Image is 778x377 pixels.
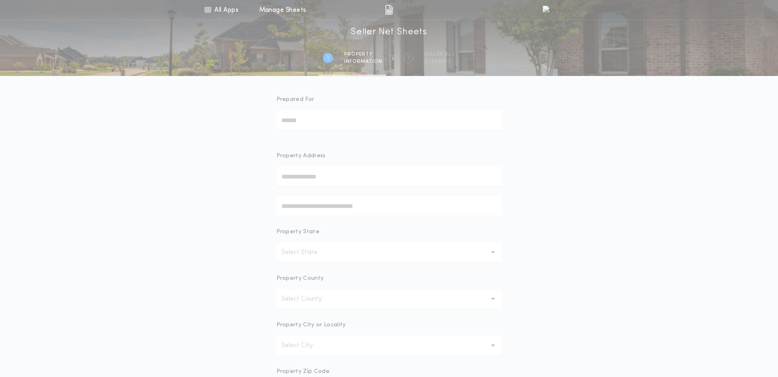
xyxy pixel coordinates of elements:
[276,152,502,160] p: Property Address
[407,55,410,61] h2: 2
[276,274,324,283] p: Property County
[276,368,330,376] p: Property Zip Code
[276,289,502,309] button: Select County
[281,341,326,350] p: Select City
[344,58,382,65] span: information
[276,321,346,329] p: Property City or Locality
[276,243,502,262] button: Select State
[543,6,571,14] img: vs-icon
[425,51,455,58] span: SELLER NET
[276,336,502,355] button: Select City
[351,26,427,39] h1: Seller Net Sheets
[276,96,314,104] p: Prepared For
[276,110,502,130] input: Prepared For
[385,5,393,15] img: img
[425,58,455,65] span: SCENARIO
[276,228,319,236] p: Property State
[281,248,330,257] p: Select State
[327,55,329,61] h2: 1
[344,51,382,58] span: Property
[281,294,335,304] p: Select County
